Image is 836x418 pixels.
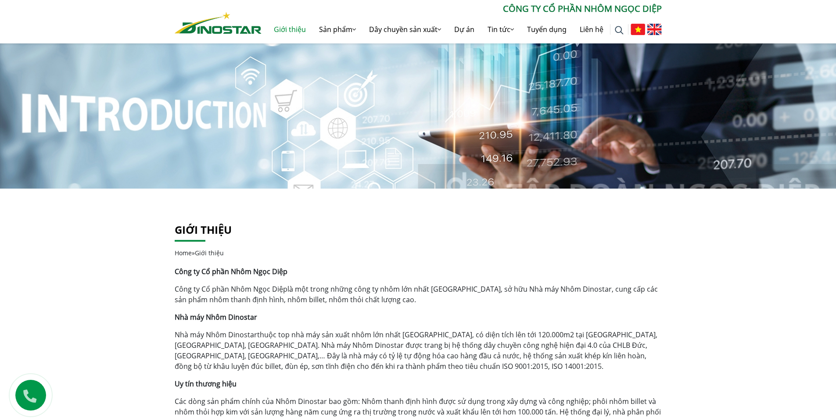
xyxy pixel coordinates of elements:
[175,267,287,276] strong: Công ty Cổ phần Nhôm Ngọc Diệp
[647,24,662,35] img: English
[175,329,662,372] p: thuộc top nhà máy sản xuất nhôm lớn nhất [GEOGRAPHIC_DATA], có diện tích lên tới 120.000m2 tại [G...
[631,24,645,35] img: Tiếng Việt
[481,15,520,43] a: Tin tức
[175,284,662,305] p: là một trong những công ty nhôm lớn nhất [GEOGRAPHIC_DATA], sở hữu Nhà máy Nhôm Dinostar, cung cấ...
[615,26,624,35] img: search
[267,15,312,43] a: Giới thiệu
[175,249,192,257] a: Home
[175,379,237,389] strong: Uy tín thương hiệu
[175,249,224,257] span: »
[362,15,448,43] a: Dây chuyền sản xuất
[175,12,262,34] img: Nhôm Dinostar
[448,15,481,43] a: Dự án
[573,15,610,43] a: Liên hệ
[175,222,232,237] a: Giới thiệu
[312,15,362,43] a: Sản phẩm
[175,312,257,322] strong: Nhà máy Nhôm Dinostar
[195,249,224,257] span: Giới thiệu
[520,15,573,43] a: Tuyển dụng
[262,2,662,15] p: CÔNG TY CỔ PHẦN NHÔM NGỌC DIỆP
[175,284,287,294] a: Công ty Cổ phần Nhôm Ngọc Diệp
[175,330,257,339] a: Nhà máy Nhôm Dinostar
